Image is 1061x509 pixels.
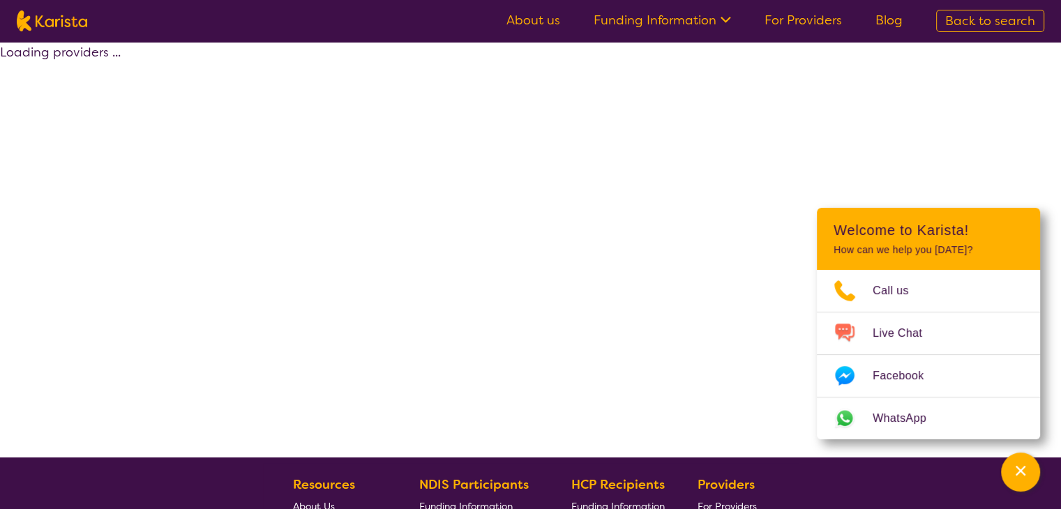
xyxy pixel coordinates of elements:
a: For Providers [765,12,842,29]
img: Karista logo [17,10,87,31]
p: How can we help you [DATE]? [834,244,1023,256]
button: Channel Menu [1001,453,1040,492]
h2: Welcome to Karista! [834,222,1023,238]
b: HCP Recipients [571,476,665,493]
b: NDIS Participants [419,476,529,493]
a: Web link opens in a new tab. [817,397,1040,439]
div: Channel Menu [817,208,1040,439]
span: Live Chat [873,323,939,344]
ul: Choose channel [817,270,1040,439]
span: Call us [873,280,926,301]
b: Providers [698,476,755,493]
a: Blog [875,12,903,29]
b: Resources [293,476,355,493]
span: WhatsApp [873,408,943,429]
a: About us [506,12,560,29]
a: Back to search [936,10,1044,32]
span: Back to search [945,13,1035,29]
a: Funding Information [594,12,731,29]
span: Facebook [873,365,940,386]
